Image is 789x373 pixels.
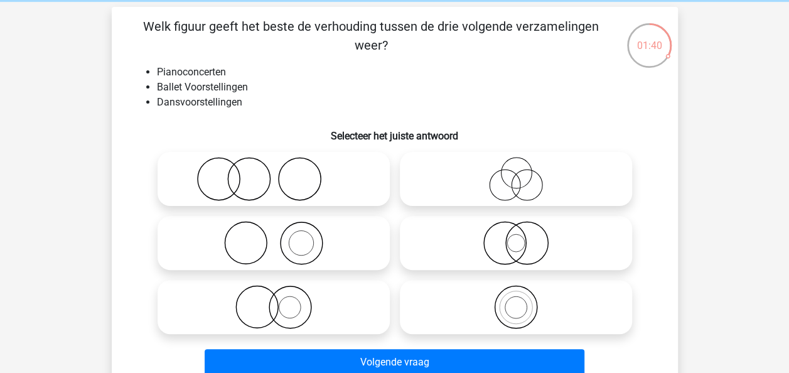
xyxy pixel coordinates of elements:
p: Welk figuur geeft het beste de verhouding tussen de drie volgende verzamelingen weer? [132,17,611,55]
h6: Selecteer het juiste antwoord [132,120,658,142]
li: Ballet Voorstellingen [157,80,658,95]
li: Pianoconcerten [157,65,658,80]
li: Dansvoorstellingen [157,95,658,110]
div: 01:40 [626,22,673,53]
